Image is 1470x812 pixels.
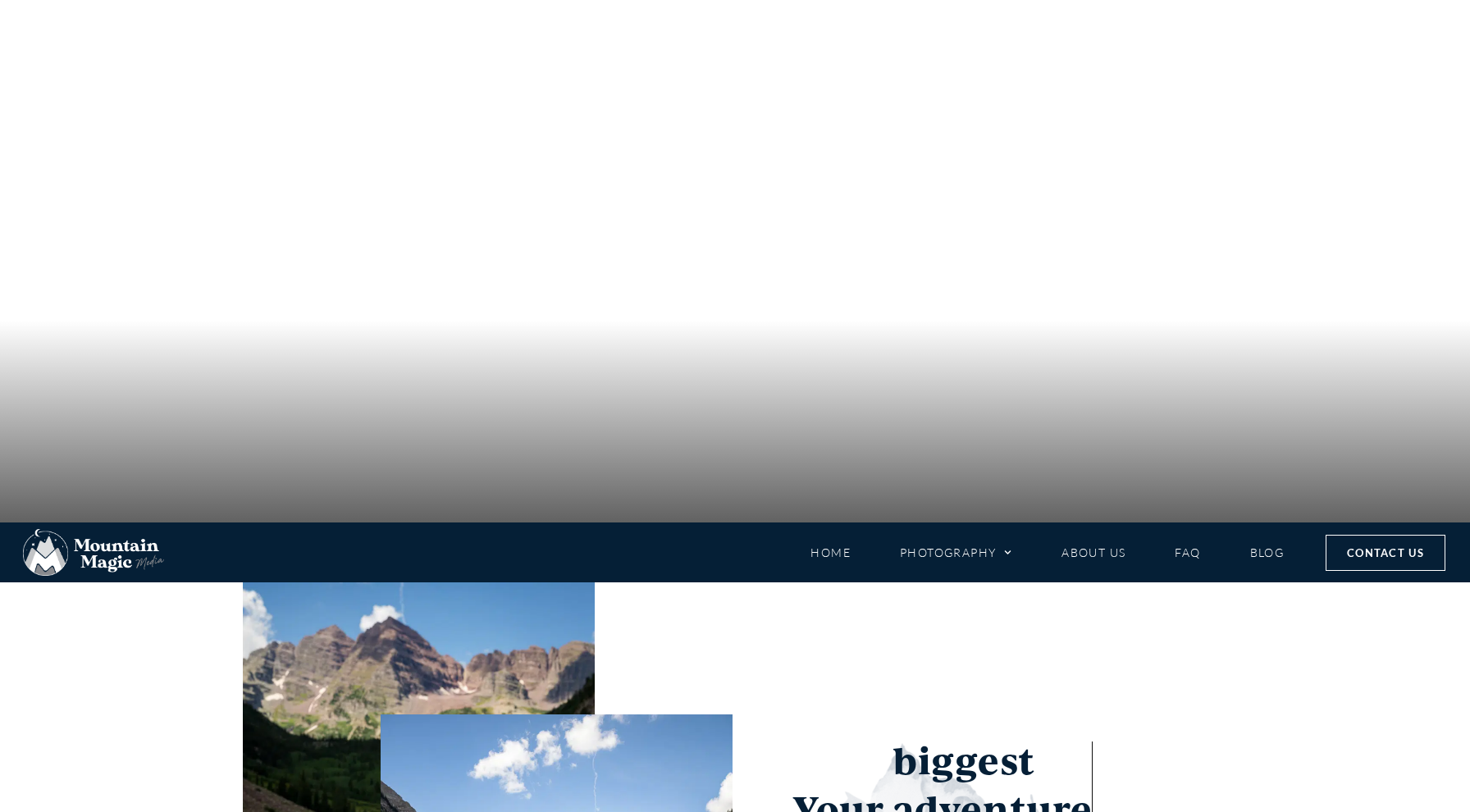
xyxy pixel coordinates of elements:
[810,538,1285,567] nav: Menu
[900,538,1012,567] a: Photography
[1326,535,1445,571] a: Contact Us
[810,538,851,567] a: Home
[1061,538,1125,567] a: About Us
[1250,538,1285,567] a: Blog
[1347,544,1424,562] span: Contact Us
[1175,538,1200,567] a: FAQ
[23,529,164,577] img: Mountain Magic Media photography logo Crested Butte Photographer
